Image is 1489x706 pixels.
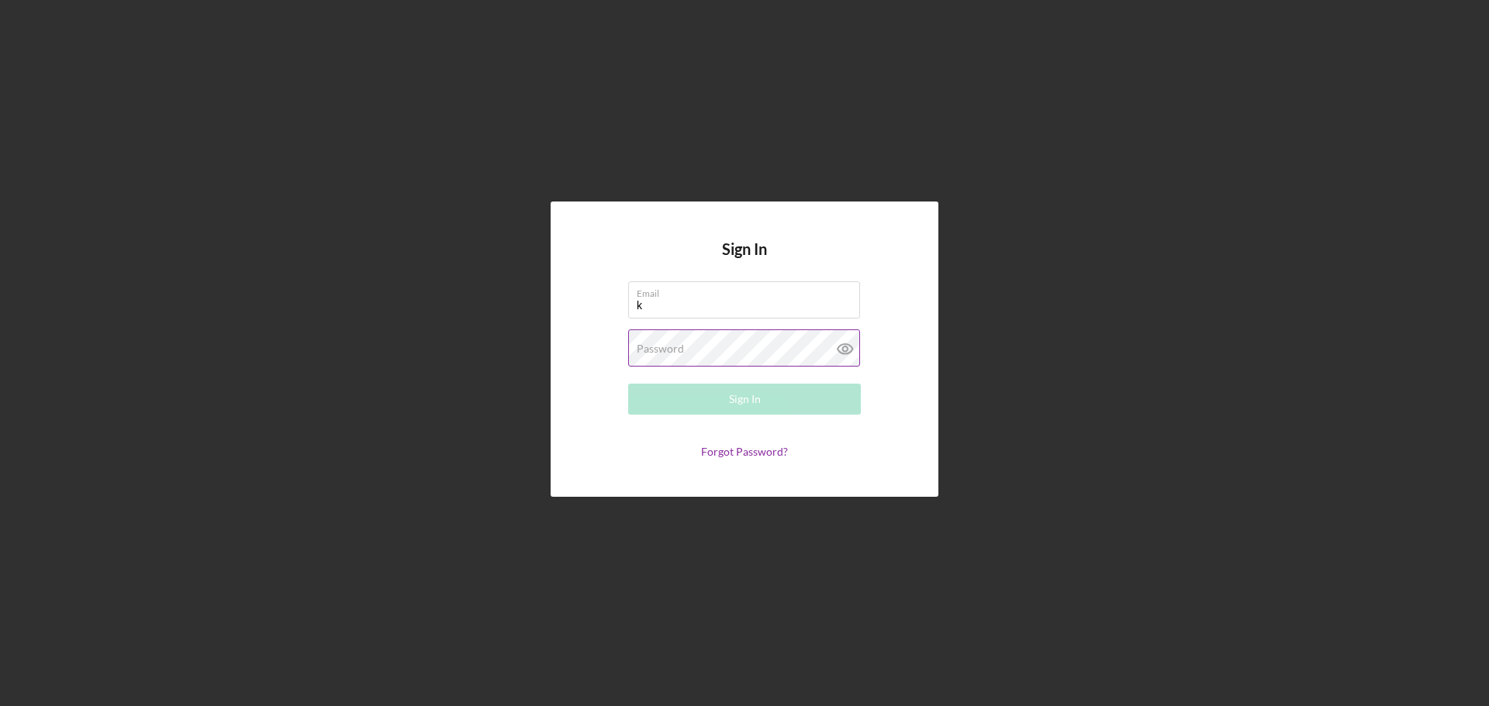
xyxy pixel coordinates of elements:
h4: Sign In [722,240,767,281]
label: Email [637,282,860,299]
button: Sign In [628,384,861,415]
label: Password [637,343,684,355]
a: Forgot Password? [701,445,788,458]
div: Sign In [729,384,761,415]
